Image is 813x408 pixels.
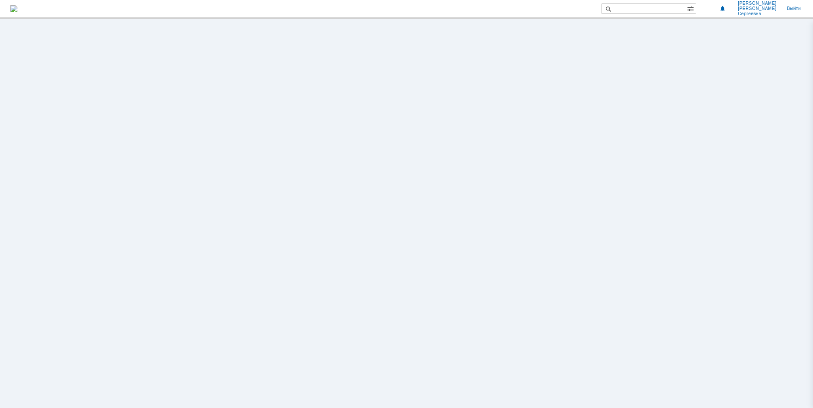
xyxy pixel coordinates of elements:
img: logo [10,5,17,12]
span: Сергеевна [738,11,761,16]
span: [PERSON_NAME] [738,6,777,11]
a: Перейти на домашнюю страницу [10,5,17,12]
span: Расширенный поиск [687,4,696,12]
span: [PERSON_NAME] [738,1,777,6]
